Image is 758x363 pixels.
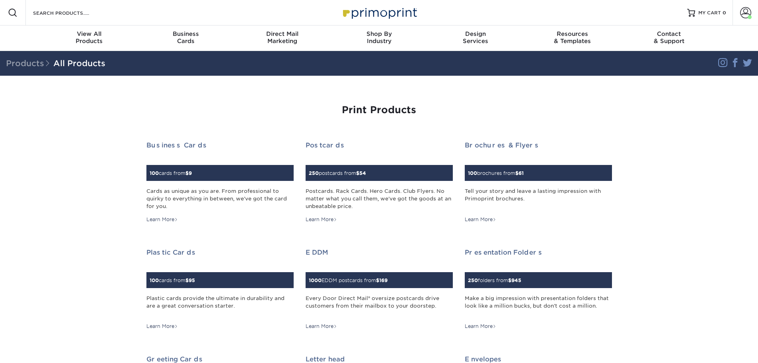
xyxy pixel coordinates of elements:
[146,323,178,330] div: Learn More
[306,294,453,318] div: Every Door Direct Mail® oversize postcards drive customers from their mailbox to your doorstep.
[331,26,427,51] a: Shop ByIndustry
[427,30,524,45] div: Services
[376,277,379,283] span: $
[309,170,366,176] small: postcards from
[234,30,331,45] div: Marketing
[331,30,427,37] span: Shop By
[41,30,138,37] span: View All
[306,187,453,210] div: Postcards. Rack Cards. Hero Cards. Club Flyers. No matter what you call them, we've got the goods...
[468,170,477,176] span: 100
[427,30,524,37] span: Design
[511,277,521,283] span: 945
[306,216,337,223] div: Learn More
[306,141,453,149] h2: Postcards
[146,187,294,210] div: Cards as unique as you are. From professional to quirky to everything in between, we've got the c...
[137,30,234,45] div: Cards
[465,294,612,318] div: Make a big impression with presentation folders that look like a million bucks, but don't cost a ...
[146,104,612,116] h1: Print Products
[465,216,496,223] div: Learn More
[146,249,294,330] a: Plastic Cards 100cards from$95 Plastic cards provide the ultimate in durability and are a great c...
[306,323,337,330] div: Learn More
[331,30,427,45] div: Industry
[306,141,453,223] a: Postcards 250postcards from$54 Postcards. Rack Cards. Hero Cards. Club Flyers. No matter what you...
[621,26,717,51] a: Contact& Support
[146,249,294,256] h2: Plastic Cards
[356,170,359,176] span: $
[698,10,721,16] span: MY CART
[146,141,294,223] a: Business Cards 100cards from$9 Cards as unique as you are. From professional to quirky to everyth...
[189,170,192,176] span: 9
[427,26,524,51] a: DesignServices
[468,277,521,283] small: folders from
[465,249,612,330] a: Presentation Folders 250folders from$945 Make a big impression with presentation folders that loo...
[306,249,453,330] a: EDDM 1000EDDM postcards from$169 Every Door Direct Mail® oversize postcards drive customers from ...
[524,26,621,51] a: Resources& Templates
[146,216,178,223] div: Learn More
[150,170,192,176] small: cards from
[465,249,612,256] h2: Presentation Folders
[524,30,621,37] span: Resources
[468,277,478,283] span: 250
[234,26,331,51] a: Direct MailMarketing
[621,30,717,37] span: Contact
[41,30,138,45] div: Products
[306,249,453,256] h2: EDDM
[150,170,159,176] span: 100
[518,170,524,176] span: 61
[621,30,717,45] div: & Support
[309,277,388,283] small: EDDM postcards from
[723,10,726,16] span: 0
[524,30,621,45] div: & Templates
[309,170,319,176] span: 250
[468,170,524,176] small: brochures from
[309,277,322,283] span: 1000
[234,30,331,37] span: Direct Mail
[359,170,366,176] span: 54
[32,8,110,18] input: SEARCH PRODUCTS.....
[6,59,53,68] span: Products
[150,277,159,283] span: 100
[41,26,138,51] a: View AllProducts
[150,277,195,283] small: cards from
[515,170,518,176] span: $
[53,59,105,68] a: All Products
[465,355,612,363] h2: Envelopes
[465,187,612,210] div: Tell your story and leave a lasting impression with Primoprint brochures.
[465,141,612,223] a: Brochures & Flyers 100brochures from$61 Tell your story and leave a lasting impression with Primo...
[508,277,511,283] span: $
[306,355,453,363] h2: Letterhead
[339,4,419,21] img: Primoprint
[146,294,294,318] div: Plastic cards provide the ultimate in durability and are a great conversation starter.
[137,30,234,37] span: Business
[465,323,496,330] div: Learn More
[137,26,234,51] a: BusinessCards
[185,170,189,176] span: $
[146,355,294,363] h2: Greeting Cards
[189,277,195,283] span: 95
[379,277,388,283] span: 169
[185,277,189,283] span: $
[146,141,294,149] h2: Business Cards
[465,141,612,149] h2: Brochures & Flyers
